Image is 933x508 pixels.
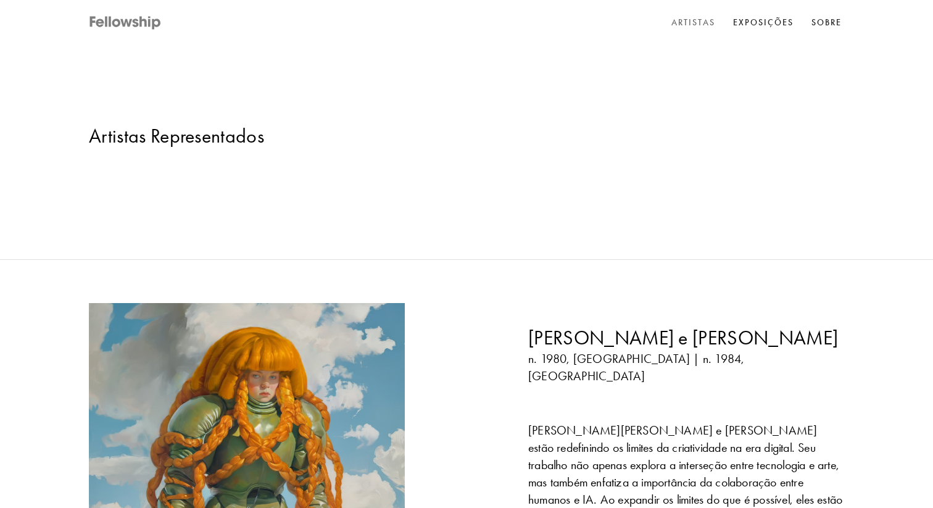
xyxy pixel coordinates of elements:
font: [PERSON_NAME] [528,423,621,438]
font: n. 1980, [GEOGRAPHIC_DATA] | n. 1984, [GEOGRAPHIC_DATA] [528,351,744,383]
a: Exposições [731,14,797,32]
font: Sobre [811,17,842,28]
a: Artistas [669,14,718,32]
font: Exposições [733,17,794,28]
a: Sobre [809,14,845,32]
font: Artistas [671,17,716,28]
font: [PERSON_NAME] e [PERSON_NAME] [528,326,838,349]
font: Artistas Representados [89,124,264,148]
